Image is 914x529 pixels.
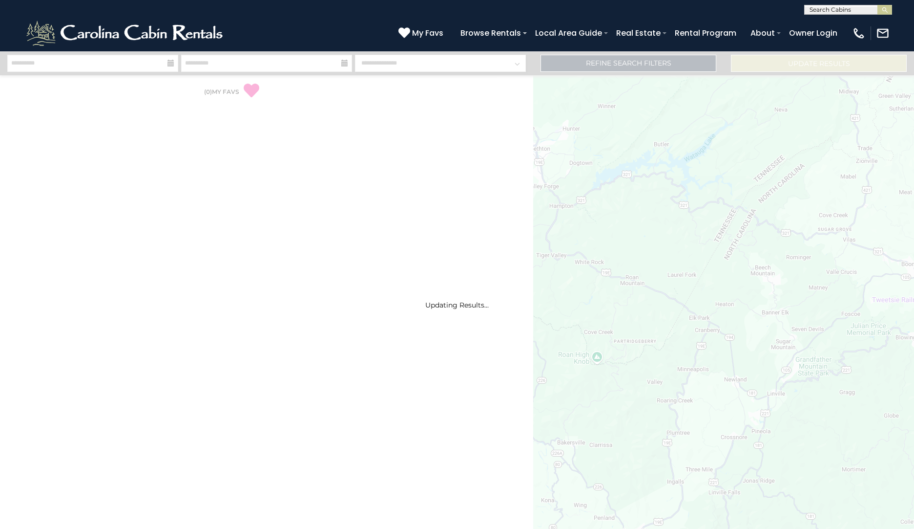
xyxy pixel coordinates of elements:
[746,24,780,42] a: About
[456,24,526,42] a: Browse Rentals
[24,19,227,48] img: White-1-2.png
[670,24,741,42] a: Rental Program
[852,26,866,40] img: phone-regular-white.png
[412,27,443,39] span: My Favs
[876,26,890,40] img: mail-regular-white.png
[530,24,607,42] a: Local Area Guide
[784,24,842,42] a: Owner Login
[398,27,446,40] a: My Favs
[611,24,665,42] a: Real Estate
